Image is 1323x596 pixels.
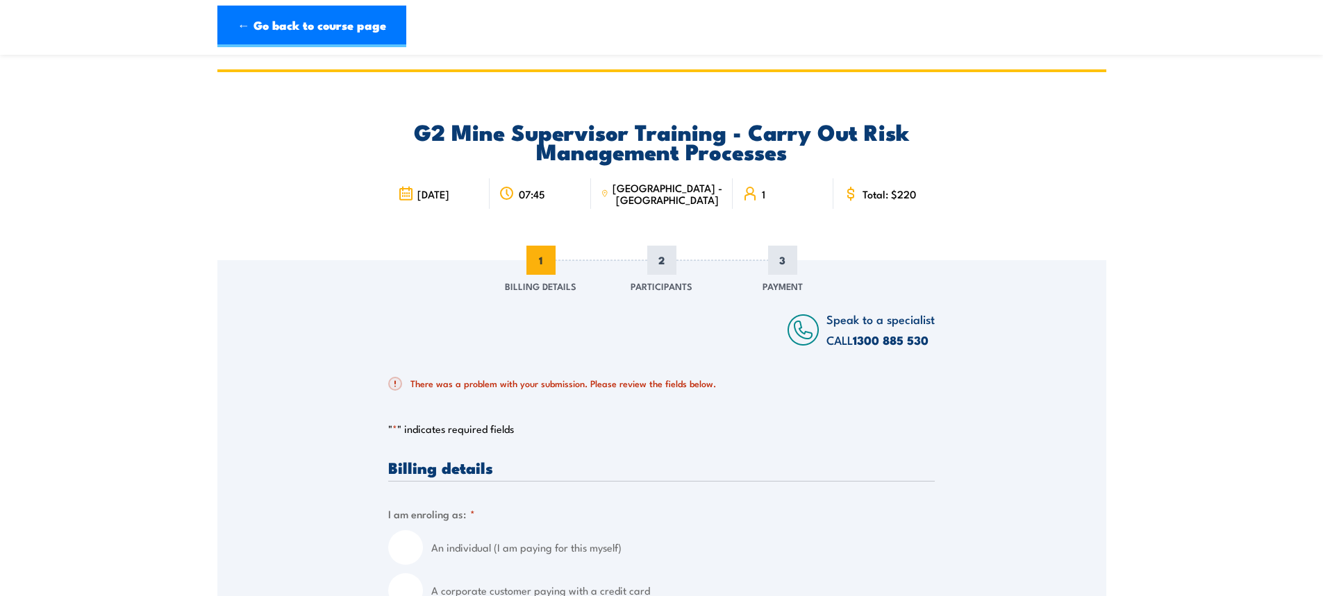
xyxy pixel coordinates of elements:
span: 07:45 [519,188,545,200]
a: 1300 885 530 [853,331,929,349]
label: An individual (I am paying for this myself) [431,530,935,565]
span: Participants [631,279,692,293]
span: Payment [763,279,803,293]
span: Total: $220 [863,188,916,200]
legend: I am enroling as: [388,506,475,522]
h2: G2 Mine Supervisor Training - Carry Out Risk Management Processes [388,121,935,160]
span: [GEOGRAPHIC_DATA] - [GEOGRAPHIC_DATA] [613,182,723,205]
span: [DATE] [417,188,449,200]
h2: There was a problem with your submission. Please review the fields below. [388,377,924,391]
span: 1 [526,246,556,275]
a: ← Go back to course page [217,6,406,47]
h3: Billing details [388,459,935,475]
p: " " indicates required fields [388,422,935,436]
span: Billing Details [505,279,576,293]
span: 3 [768,246,797,275]
span: Speak to a specialist CALL [826,310,935,348]
span: 2 [647,246,676,275]
span: 1 [762,188,765,200]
